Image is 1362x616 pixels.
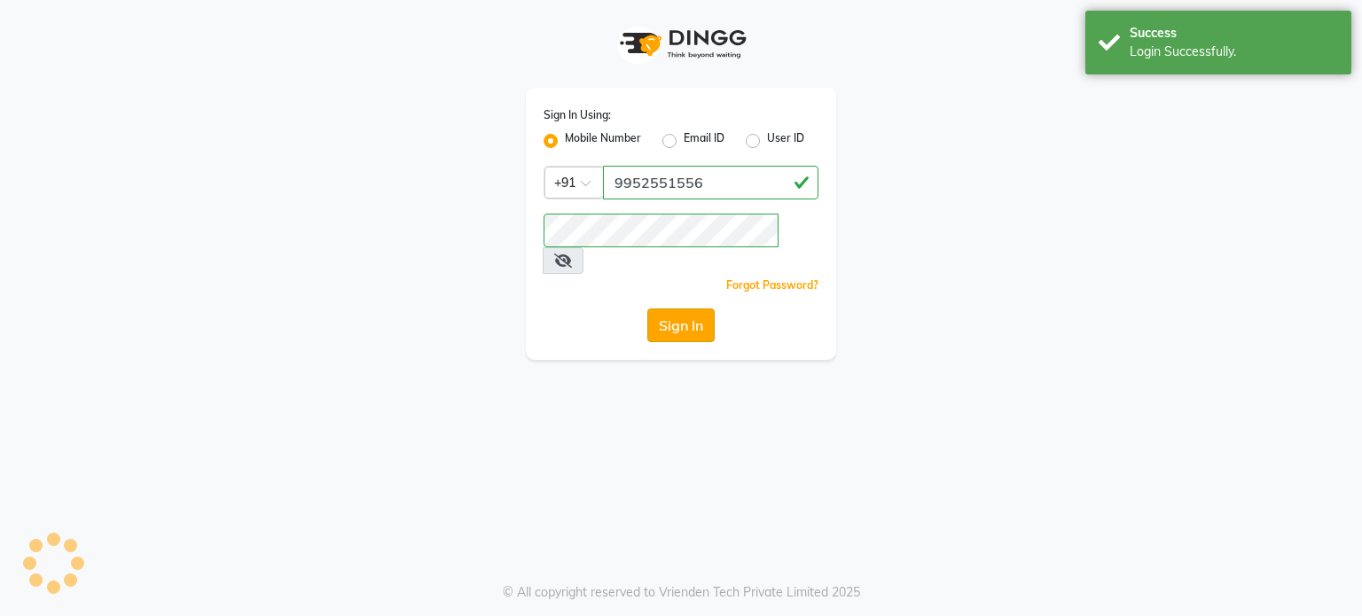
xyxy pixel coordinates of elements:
[565,130,641,152] label: Mobile Number
[647,308,715,342] button: Sign In
[1130,24,1338,43] div: Success
[726,278,818,292] a: Forgot Password?
[603,166,818,199] input: Username
[767,130,804,152] label: User ID
[684,130,724,152] label: Email ID
[610,18,752,70] img: logo1.svg
[1130,43,1338,61] div: Login Successfully.
[544,214,779,247] input: Username
[544,107,611,123] label: Sign In Using:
